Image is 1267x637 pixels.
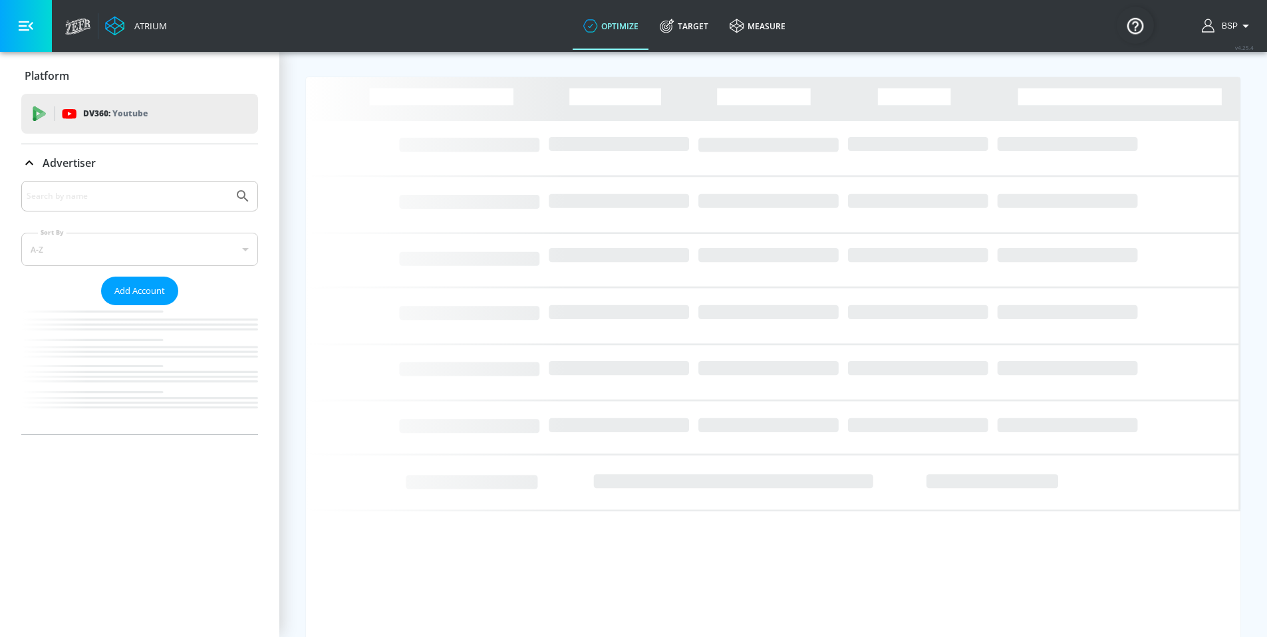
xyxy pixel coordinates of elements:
p: Advertiser [43,156,96,170]
button: Add Account [101,277,178,305]
div: Advertiser [21,181,258,434]
span: Add Account [114,283,165,299]
button: Open Resource Center [1117,7,1154,44]
span: login as: bsp_linking@zefr.com [1216,21,1238,31]
p: Platform [25,68,69,83]
a: Target [649,2,719,50]
div: Advertiser [21,144,258,182]
a: optimize [573,2,649,50]
nav: list of Advertiser [21,305,258,434]
a: measure [719,2,796,50]
div: Atrium [129,20,167,32]
p: DV360: [83,106,148,121]
span: v 4.25.4 [1235,44,1254,51]
p: Youtube [112,106,148,120]
div: A-Z [21,233,258,266]
label: Sort By [38,228,67,237]
a: Atrium [105,16,167,36]
button: BSP [1202,18,1254,34]
div: DV360: Youtube [21,94,258,134]
input: Search by name [27,188,228,205]
div: Platform [21,57,258,94]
